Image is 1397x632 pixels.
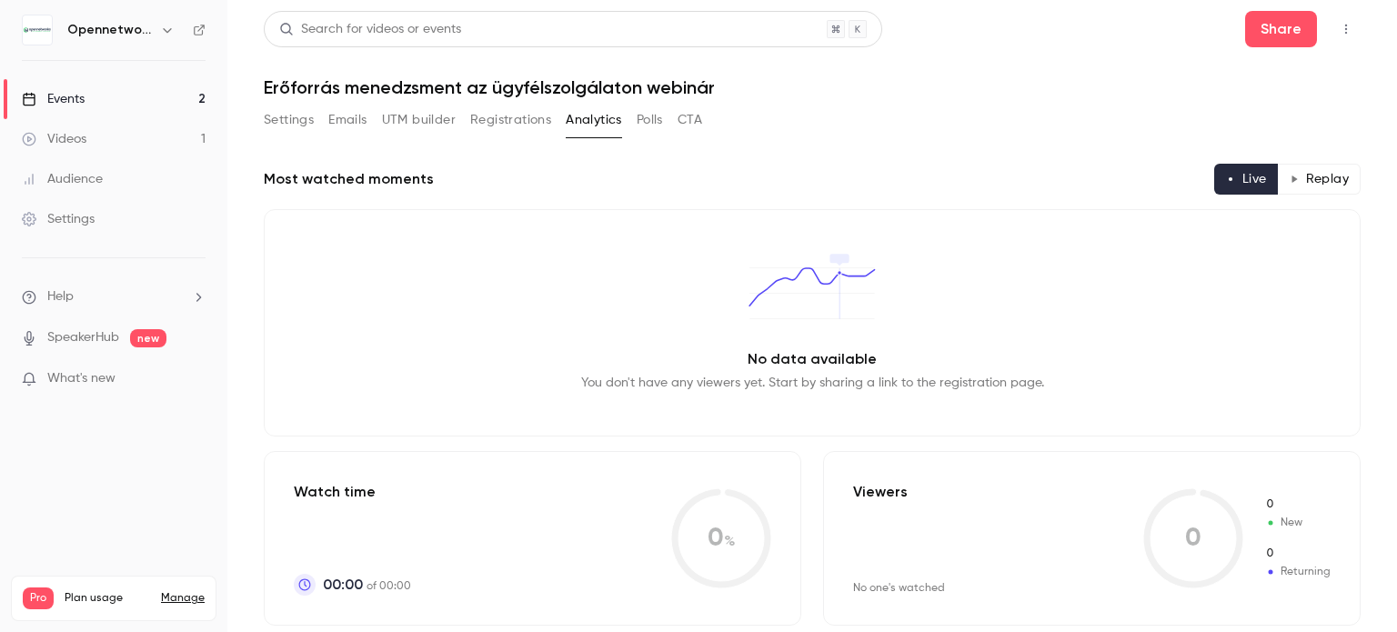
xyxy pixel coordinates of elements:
span: New [1265,497,1331,513]
button: Live [1214,164,1279,195]
button: Replay [1278,164,1361,195]
span: Returning [1265,546,1331,562]
button: Emails [328,105,367,135]
div: Settings [22,210,95,228]
div: Audience [22,170,103,188]
h2: Most watched moments [264,168,434,190]
img: Opennetworks Kft. [23,15,52,45]
p: No data available [748,348,877,370]
div: Events [22,90,85,108]
span: New [1265,515,1331,531]
h1: Erőforrás menedzsment az ügyfélszolgálaton webinár [264,76,1361,98]
span: Pro [23,587,54,609]
div: Search for videos or events [279,20,461,39]
button: Registrations [470,105,551,135]
p: You don't have any viewers yet. Start by sharing a link to the registration page. [581,374,1044,392]
li: help-dropdown-opener [22,287,206,306]
p: Viewers [853,481,908,503]
span: Plan usage [65,591,150,606]
a: Manage [161,591,205,606]
button: Polls [637,105,663,135]
span: Help [47,287,74,306]
button: Share [1245,11,1317,47]
div: Videos [22,130,86,148]
span: What's new [47,369,116,388]
button: UTM builder [382,105,456,135]
button: Analytics [566,105,622,135]
p: Watch time [294,481,411,503]
span: new [130,329,166,347]
div: No one's watched [853,581,945,596]
a: SpeakerHub [47,328,119,347]
p: of 00:00 [323,574,411,596]
span: 00:00 [323,574,363,596]
iframe: Noticeable Trigger [184,371,206,387]
button: Settings [264,105,314,135]
h6: Opennetworks Kft. [67,21,153,39]
button: CTA [678,105,702,135]
span: Returning [1265,564,1331,580]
